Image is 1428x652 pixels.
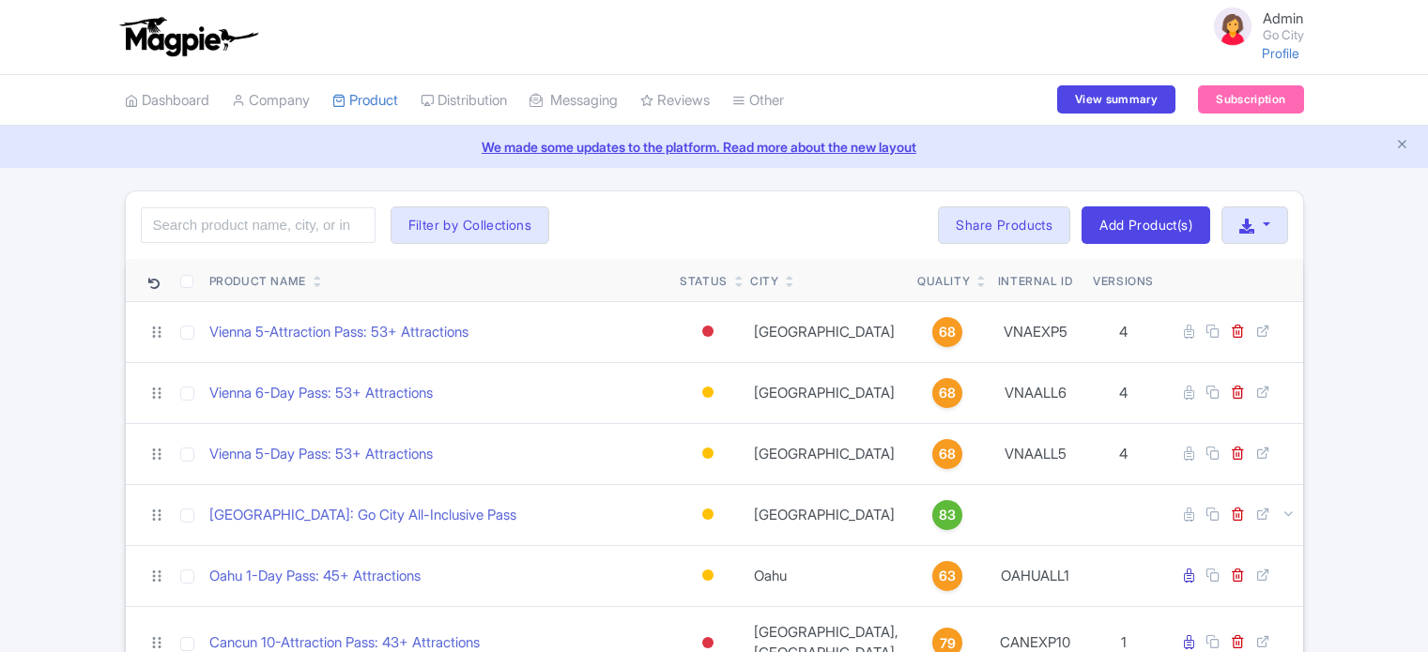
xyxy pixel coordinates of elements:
[750,273,778,290] div: City
[699,379,717,406] div: Building
[1263,29,1304,41] small: Go City
[530,75,618,127] a: Messaging
[938,206,1070,244] a: Share Products
[209,322,468,343] a: Vienna 5-Attraction Pass: 53+ Attractions
[209,566,421,587] a: Oahu 1-Day Pass: 45+ Attractions
[699,318,717,345] div: Inactive
[743,545,910,606] td: Oahu
[125,75,209,127] a: Dashboard
[985,259,1085,302] th: Internal ID
[209,505,516,526] a: [GEOGRAPHIC_DATA]: Go City All-Inclusive Pass
[1119,445,1128,462] span: 4
[939,566,956,586] span: 63
[209,383,433,404] a: Vienna 6-Day Pass: 53+ Attractions
[939,322,956,342] span: 68
[421,75,507,127] a: Distribution
[743,423,910,484] td: [GEOGRAPHIC_DATA]
[1119,323,1128,341] span: 4
[743,484,910,545] td: [GEOGRAPHIC_DATA]
[985,423,1085,484] td: VNAALL5
[1210,4,1255,49] img: avatar_key_member-9c1dde93af8b07d7383eb8b5fb890c87.png
[1121,633,1127,651] span: 1
[917,378,977,408] a: 68
[917,317,977,347] a: 68
[1262,45,1299,61] a: Profile
[917,500,977,530] a: 83
[699,440,717,467] div: Building
[939,505,956,525] span: 83
[939,383,956,403] span: 68
[917,439,977,469] a: 68
[985,301,1085,362] td: VNAEXP5
[1198,85,1303,114] a: Subscription
[141,207,376,243] input: Search product name, city, or interal id
[1057,85,1175,114] a: View summary
[1395,135,1409,157] button: Close announcement
[743,301,910,362] td: [GEOGRAPHIC_DATA]
[1119,384,1128,402] span: 4
[680,273,728,290] div: Status
[917,561,977,591] a: 63
[209,273,306,290] div: Product Name
[743,362,910,423] td: [GEOGRAPHIC_DATA]
[1263,9,1303,27] span: Admin
[640,75,710,127] a: Reviews
[115,16,261,57] img: logo-ab69f6fb50320c5b225c76a69d11143b.png
[232,75,310,127] a: Company
[1199,4,1304,49] a: Admin Go City
[985,545,1085,606] td: OAHUALL1
[209,444,433,465] a: Vienna 5-Day Pass: 53+ Attractions
[699,501,717,528] div: Building
[11,137,1417,157] a: We made some updates to the platform. Read more about the new layout
[699,562,717,589] div: Building
[332,75,398,127] a: Product
[985,362,1085,423] td: VNAALL6
[391,206,550,244] button: Filter by Collections
[939,444,956,464] span: 68
[732,75,784,127] a: Other
[1082,206,1210,244] a: Add Product(s)
[917,273,970,290] div: Quality
[1085,259,1161,302] th: Versions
